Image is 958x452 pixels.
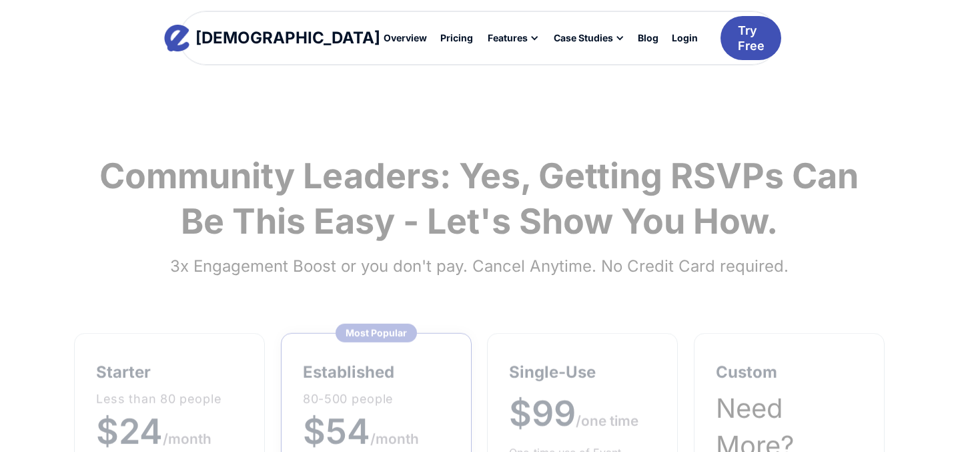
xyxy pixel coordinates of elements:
[177,25,368,51] a: home
[195,30,380,46] div: [DEMOGRAPHIC_DATA]
[376,431,419,447] span: month
[335,324,416,343] div: Most Popular
[370,431,376,447] span: /
[638,33,658,43] div: Blog
[576,413,638,429] span: /one time
[384,33,427,43] div: Overview
[377,27,434,49] a: Overview
[738,23,765,54] div: Try Free
[74,154,884,244] h1: Community Leaders: Yes, Getting RSVPs Can Be This Easy - Let's Show You How.
[509,362,656,383] h5: Single-Use
[96,390,243,408] p: Less than 80 people
[665,27,704,49] a: Login
[554,33,613,43] div: Case Studies
[480,27,546,49] div: Features
[509,393,576,435] span: $99
[440,33,473,43] div: Pricing
[721,16,781,61] a: Try Free
[74,250,884,282] h4: 3x Engagement Boost or you don't pay. Cancel Anytime. No Credit Card required.
[163,431,211,447] span: /month
[488,33,528,43] div: Features
[303,390,450,408] p: 80-500 people
[303,362,450,383] h5: established
[631,27,665,49] a: Blog
[716,362,863,383] h5: Custom
[96,362,243,383] h5: starter
[546,27,631,49] div: Case Studies
[672,33,698,43] div: Login
[434,27,480,49] a: Pricing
